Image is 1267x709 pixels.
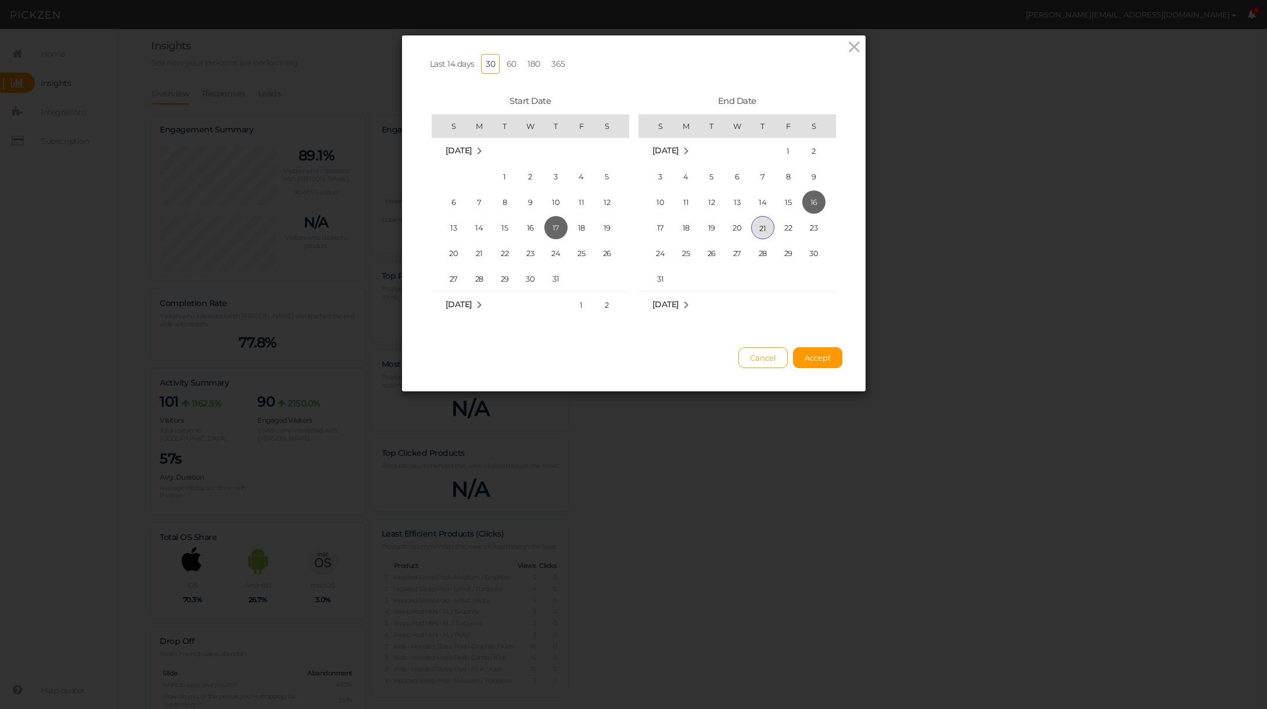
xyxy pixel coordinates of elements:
[466,266,492,292] td: Monday July 28 2025
[718,95,756,106] span: End Date
[649,190,672,214] span: 10
[649,242,672,265] span: 24
[569,240,594,266] td: Friday July 25 2025
[777,165,800,188] span: 8
[595,293,619,316] span: 2
[777,216,800,239] span: 22
[802,139,825,163] span: 2
[570,242,593,265] span: 25
[699,164,724,189] td: Tuesday August 5 2025
[638,291,836,318] tr: Week undefined
[638,266,836,292] tr: Week 6
[442,242,465,265] span: 20
[442,216,465,239] span: 13
[699,240,724,266] td: Tuesday August 26 2025
[519,165,542,188] span: 2
[432,138,629,164] td: July 2025
[544,267,568,290] span: 31
[509,95,551,106] span: Start Date
[493,267,516,290] span: 29
[750,164,776,189] td: Thursday August 7 2025
[751,216,774,239] span: 21
[673,215,699,240] td: Monday August 18 2025
[649,267,672,290] span: 31
[569,215,594,240] td: Friday July 18 2025
[544,165,568,188] span: 3
[751,190,774,214] span: 14
[638,189,673,215] td: Sunday August 10 2025
[492,266,518,292] td: Tuesday July 29 2025
[638,215,673,240] td: Sunday August 17 2025
[700,242,723,265] span: 26
[674,165,698,188] span: 4
[750,189,776,215] td: Thursday August 14 2025
[466,114,492,138] th: M
[674,216,698,239] span: 18
[776,138,801,164] td: Friday August 1 2025
[673,240,699,266] td: Monday August 25 2025
[519,190,542,214] span: 9
[468,267,491,290] span: 28
[570,216,593,239] span: 18
[638,164,673,189] td: Sunday August 3 2025
[652,145,679,156] span: [DATE]
[638,164,836,189] tr: Week 2
[802,190,825,214] span: 16
[595,165,619,188] span: 5
[724,114,750,138] th: W
[493,165,516,188] span: 1
[518,215,543,240] td: Wednesday July 16 2025
[638,114,673,138] th: S
[468,216,491,239] span: 14
[638,266,673,292] td: Sunday August 31 2025
[673,114,699,138] th: M
[673,189,699,215] td: Monday August 11 2025
[432,266,466,292] td: Sunday July 27 2025
[466,240,492,266] td: Monday July 21 2025
[446,145,472,156] span: [DATE]
[638,215,836,240] tr: Week 4
[543,240,569,266] td: Thursday July 24 2025
[649,165,672,188] span: 3
[432,138,629,164] tr: Week undefined
[595,216,619,239] span: 19
[738,347,788,368] button: Cancel
[699,215,724,240] td: Tuesday August 19 2025
[569,164,594,189] td: Friday July 4 2025
[793,347,842,368] button: Accept
[801,164,836,189] td: Saturday August 9 2025
[432,266,629,292] tr: Week 5
[493,190,516,214] span: 8
[724,164,750,189] td: Wednesday August 6 2025
[776,114,801,138] th: F
[518,114,543,138] th: W
[801,189,836,215] td: Saturday August 16 2025
[430,59,475,69] span: Last 14 days
[468,190,491,214] span: 7
[649,216,672,239] span: 17
[432,240,466,266] td: Sunday July 20 2025
[492,215,518,240] td: Tuesday July 15 2025
[638,240,836,266] tr: Week 5
[466,215,492,240] td: Monday July 14 2025
[776,189,801,215] td: Friday August 15 2025
[724,189,750,215] td: Wednesday August 13 2025
[466,189,492,215] td: Monday July 7 2025
[594,114,629,138] th: S
[468,242,491,265] span: 21
[493,216,516,239] span: 15
[594,240,629,266] td: Saturday July 26 2025
[481,54,500,74] a: 30
[569,291,594,318] td: Friday August 1 2025
[802,216,825,239] span: 23
[776,240,801,266] td: Friday August 29 2025
[543,215,569,240] td: Thursday July 17 2025
[518,189,543,215] td: Wednesday July 9 2025
[594,189,629,215] td: Saturday July 12 2025
[673,164,699,189] td: Monday August 4 2025
[674,242,698,265] span: 25
[805,353,831,362] span: Accept
[518,164,543,189] td: Wednesday July 2 2025
[432,189,466,215] td: Sunday July 6 2025
[519,216,542,239] span: 16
